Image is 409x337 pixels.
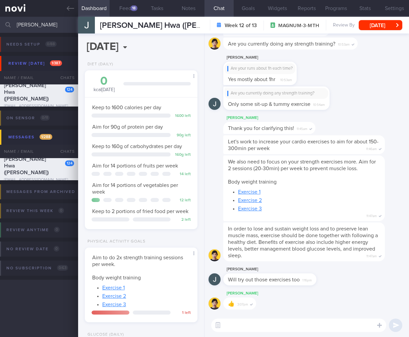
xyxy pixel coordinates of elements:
[223,265,337,273] div: [PERSON_NAME]
[228,179,277,185] span: Body weight training
[40,134,52,140] span: 1 / 288
[4,104,74,109] div: [EMAIL_ADDRESS][DOMAIN_NAME]
[223,289,276,297] div: [PERSON_NAME]
[85,62,113,67] div: Diet (Daily)
[92,105,161,110] span: Keep to 1600 calories per day
[51,145,78,158] div: Chats
[225,22,257,29] strong: Week 12 of 13
[4,156,49,175] span: [PERSON_NAME] Hwa ([PERSON_NAME])
[92,144,182,149] span: Keep to 160g of carbohydrates per day
[4,83,49,102] span: [PERSON_NAME] Hwa ([PERSON_NAME])
[302,276,312,283] span: 1:16pm
[92,75,117,93] div: kcal [DATE]
[5,206,66,215] div: Review this week
[228,126,294,131] span: Thank you for clarifying this!
[338,41,350,47] span: 10:53am
[359,20,402,30] button: [DATE]
[92,124,163,130] span: Aim for 90g of protein per day
[228,301,235,307] span: 👍
[50,60,62,66] span: 1 / 387
[174,172,191,177] div: 14 left
[228,102,310,107] span: Only some sit-up & tummy exercise
[45,41,57,47] span: 0 / 88
[5,225,61,234] div: Review anytime
[5,40,58,49] div: Needs setup
[238,206,262,211] a: Exercise 3
[40,115,50,121] span: 0 / 11
[174,311,191,316] div: 1 left
[228,159,376,171] span: We also need to focus on your strength exercises more. Aim for 2 sessions (20-30min) per week to ...
[228,77,275,82] span: Yes mostly about 1hr
[366,252,377,259] span: 11:47am
[228,41,335,47] span: Are you currently doing any strength training?
[228,226,378,258] span: In order to lose and sustain weight loss and to preserve lean muscle mass, exercise should be don...
[7,59,64,68] div: Review [DATE]
[313,101,325,107] span: 10:54am
[7,133,54,142] div: Messages
[51,71,78,84] div: Chats
[92,163,178,168] span: Aim for 14 portions of fruits per week
[102,285,125,290] a: Exercise 1
[100,21,249,29] span: [PERSON_NAME] Hwa ([PERSON_NAME])
[5,187,92,196] div: Messages from Archived
[174,114,191,119] div: 1600 left
[102,293,126,299] a: Exercise 2
[57,265,68,271] span: 0 / 63
[238,198,262,203] a: Exercise 2
[92,255,183,267] span: Aim to do 2x strength training sessions per week.
[5,114,51,123] div: On sensor
[54,246,59,252] span: 0
[280,76,292,82] span: 10:53am
[227,66,293,71] div: Are your runs about 1h each time?
[174,152,191,157] div: 160 g left
[102,302,126,307] a: Exercise 3
[278,22,319,29] span: MAGNUM-3-MTH
[333,22,355,28] span: Review By
[65,160,74,166] div: 124
[237,300,248,307] span: 3:07pm
[5,245,61,254] div: No review date
[223,54,317,62] div: [PERSON_NAME]
[238,189,260,195] a: Exercise 1
[5,264,70,273] div: No subscription
[92,183,178,195] span: Aim for 14 portions of vegetables per week
[174,133,191,138] div: 90 g left
[228,139,378,151] span: Let's work to increase your cardio exercises to aim for about 150-300min per week
[227,91,326,96] div: Are you currently doing any strength training?
[92,209,188,214] span: Keep to 2 portions of fried food per week
[130,5,137,11] div: 18
[366,145,377,151] span: 11:46am
[297,125,307,131] span: 11:45am
[92,75,117,87] div: 0
[58,208,64,213] span: 0
[174,198,191,203] div: 12 left
[85,239,145,244] div: Physical Activity Goals
[223,114,336,122] div: [PERSON_NAME]
[366,212,377,218] span: 11:47am
[65,87,74,92] div: 124
[4,178,74,183] div: [EMAIL_ADDRESS][DOMAIN_NAME]
[174,217,191,222] div: 2 left
[228,277,300,282] span: Will try out those exercises too
[92,275,141,280] span: Body weight training
[54,227,60,232] span: 0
